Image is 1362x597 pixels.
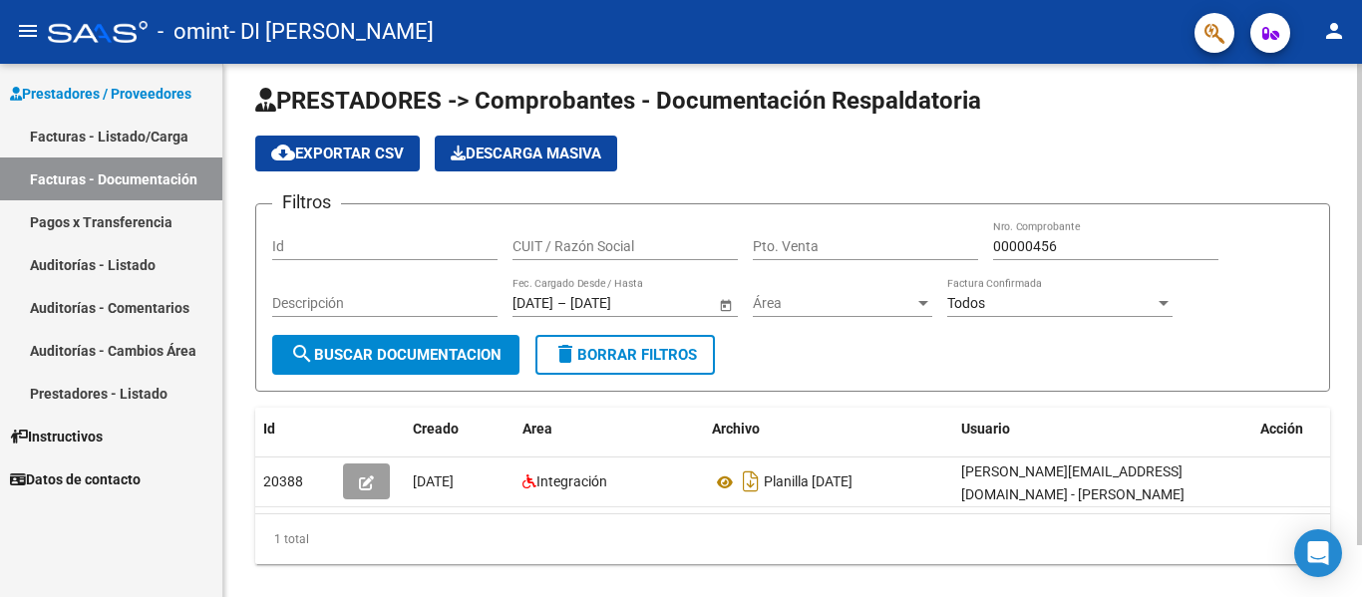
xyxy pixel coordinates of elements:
[16,19,40,43] mat-icon: menu
[10,83,191,105] span: Prestadores / Proveedores
[290,346,502,364] span: Buscar Documentacion
[947,295,985,311] span: Todos
[10,426,103,448] span: Instructivos
[435,136,617,171] app-download-masive: Descarga masiva de comprobantes (adjuntos)
[753,295,914,312] span: Área
[413,473,454,489] span: [DATE]
[570,295,668,312] input: End date
[435,136,617,171] button: Descarga Masiva
[255,408,335,450] datatable-header-cell: Id
[712,421,760,437] span: Archivo
[738,465,764,497] i: Descargar documento
[255,87,981,115] span: PRESTADORES -> Comprobantes - Documentación Respaldatoria
[413,421,459,437] span: Creado
[764,474,852,490] span: Planilla [DATE]
[961,421,1010,437] span: Usuario
[263,473,303,489] span: 20388
[158,10,229,54] span: - omint
[536,473,607,489] span: Integración
[514,408,704,450] datatable-header-cell: Area
[704,408,953,450] datatable-header-cell: Archivo
[961,463,1185,502] span: [PERSON_NAME][EMAIL_ADDRESS][DOMAIN_NAME] - [PERSON_NAME]
[272,335,519,375] button: Buscar Documentacion
[1252,408,1352,450] datatable-header-cell: Acción
[522,421,552,437] span: Area
[557,295,566,312] span: –
[512,295,553,312] input: Start date
[263,421,275,437] span: Id
[553,346,697,364] span: Borrar Filtros
[229,10,434,54] span: - DI [PERSON_NAME]
[1294,529,1342,577] div: Open Intercom Messenger
[535,335,715,375] button: Borrar Filtros
[290,342,314,366] mat-icon: search
[271,145,404,162] span: Exportar CSV
[451,145,601,162] span: Descarga Masiva
[715,294,736,315] button: Open calendar
[10,468,141,490] span: Datos de contacto
[1322,19,1346,43] mat-icon: person
[255,514,1330,564] div: 1 total
[953,408,1252,450] datatable-header-cell: Usuario
[272,188,341,216] h3: Filtros
[255,136,420,171] button: Exportar CSV
[1260,421,1303,437] span: Acción
[553,342,577,366] mat-icon: delete
[405,408,514,450] datatable-header-cell: Creado
[271,141,295,164] mat-icon: cloud_download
